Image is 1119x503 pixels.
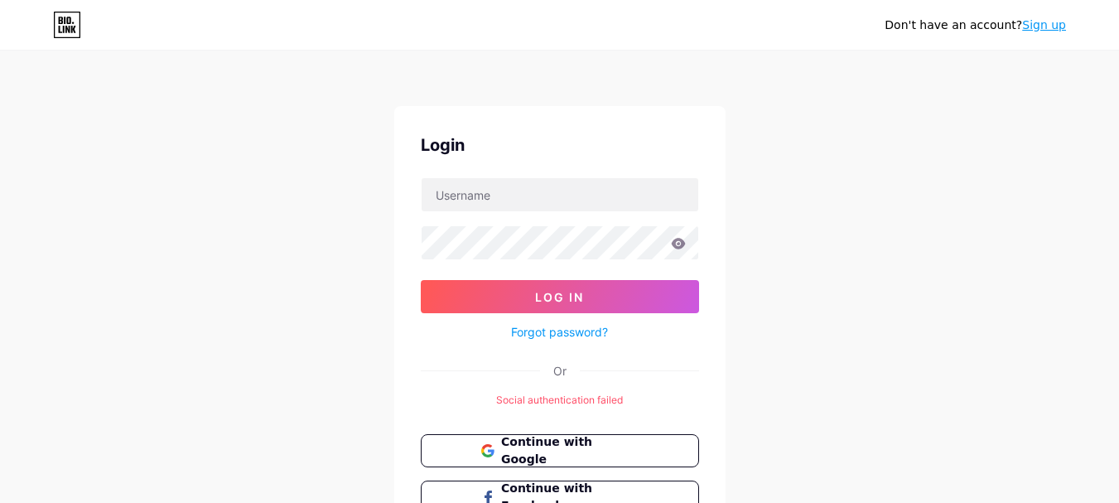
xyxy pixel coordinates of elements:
div: Login [421,133,699,157]
button: Log In [421,280,699,313]
div: Or [553,362,567,380]
a: Sign up [1022,18,1066,31]
div: Social authentication failed [421,393,699,408]
input: Username [422,178,698,211]
a: Forgot password? [511,323,608,341]
button: Continue with Google [421,434,699,467]
span: Continue with Google [501,433,638,468]
span: Log In [535,290,584,304]
div: Don't have an account? [885,17,1066,34]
